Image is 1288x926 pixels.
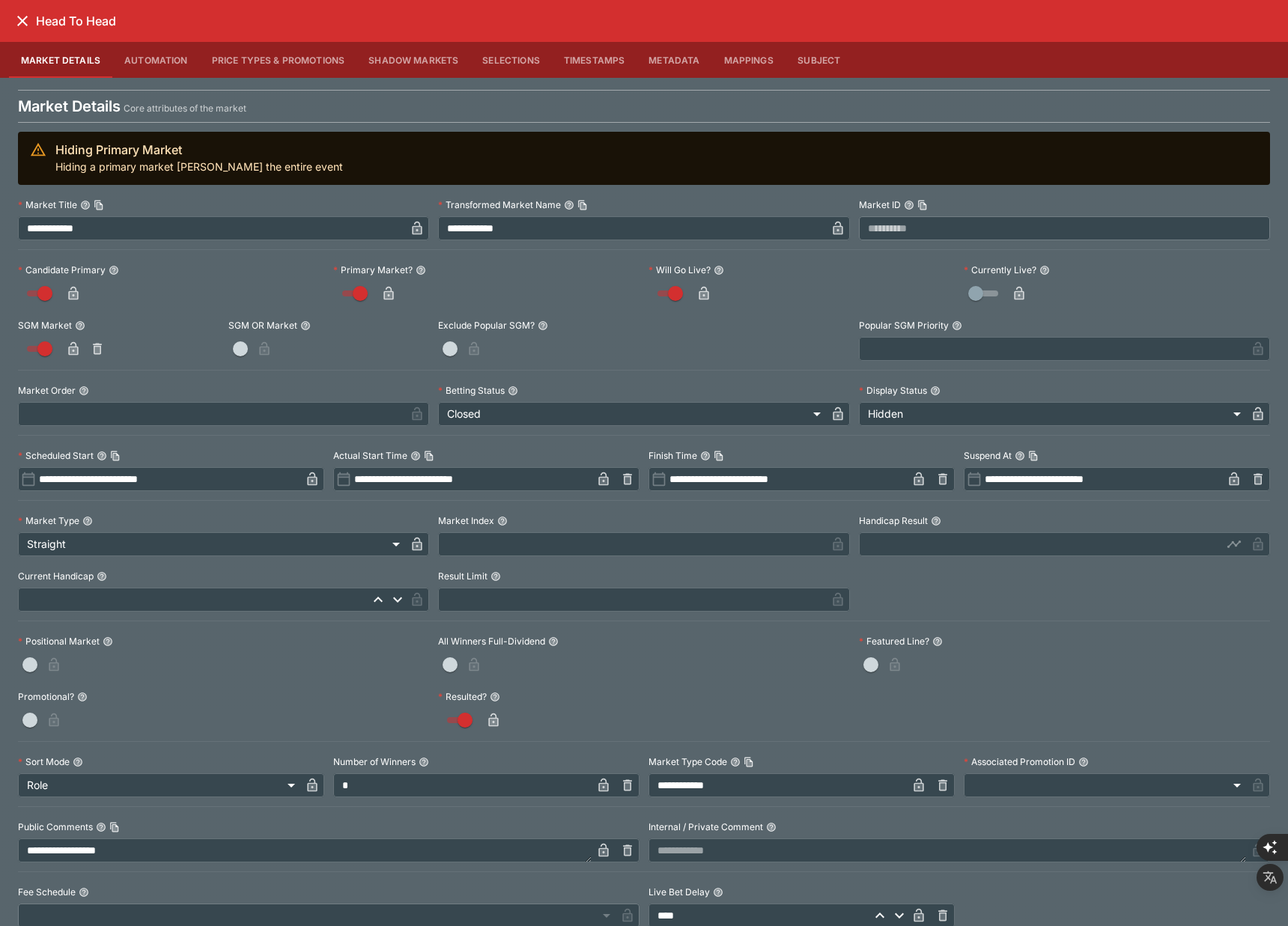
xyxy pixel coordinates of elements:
p: Market Type Code [648,755,727,768]
h6: Head To Head [36,13,116,29]
p: Featured Line? [859,635,929,648]
div: Role [18,773,300,797]
button: Shadow Markets [356,42,470,78]
button: Automation [112,42,200,78]
button: Candidate Primary [109,265,119,275]
button: Result Limit [490,571,501,582]
div: Hiding a primary market [PERSON_NAME] the entire event [55,136,343,180]
p: Market Index [438,514,494,527]
p: Display Status [859,384,927,397]
p: Handicap Result [859,514,928,527]
p: All Winners Full-Dividend [438,635,545,648]
p: Will Go Live? [648,264,711,276]
p: Currently Live? [964,264,1036,276]
button: Market IDCopy To Clipboard [904,200,914,210]
p: Scheduled Start [18,449,94,462]
button: All Winners Full-Dividend [548,636,559,647]
button: Live Bet Delay [713,887,723,898]
div: Straight [18,532,405,556]
button: Sort Mode [73,757,83,767]
button: Copy To Clipboard [94,200,104,210]
p: Associated Promotion ID [964,755,1075,768]
p: Core attributes of the market [124,101,246,116]
p: Exclude Popular SGM? [438,319,535,332]
button: Popular SGM Priority [952,320,962,331]
p: Fee Schedule [18,886,76,898]
button: Promotional? [77,692,88,702]
p: SGM OR Market [228,319,297,332]
button: close [9,7,36,34]
button: Associated Promotion ID [1078,757,1089,767]
button: Copy To Clipboard [110,451,121,461]
button: Resulted? [490,692,500,702]
p: Current Handicap [18,570,94,582]
button: Finish TimeCopy To Clipboard [700,451,711,461]
p: Transformed Market Name [438,198,561,211]
button: Selections [470,42,552,78]
button: Featured Line? [932,636,943,647]
p: Betting Status [438,384,505,397]
h4: Market Details [18,97,121,116]
button: Fee Schedule [79,887,89,898]
p: Actual Start Time [333,449,407,462]
p: SGM Market [18,319,72,332]
button: Copy To Clipboard [577,200,588,210]
button: Timestamps [552,42,637,78]
button: Public CommentsCopy To Clipboard [96,822,106,832]
p: Primary Market? [333,264,413,276]
button: Internal / Private Comment [766,822,777,832]
button: Suspend AtCopy To Clipboard [1015,451,1025,461]
button: Number of Winners [419,757,429,767]
button: Copy To Clipboard [424,451,434,461]
p: Internal / Private Comment [648,820,763,833]
p: Sort Mode [18,755,70,768]
p: Market Title [18,198,77,211]
button: Copy To Clipboard [744,757,754,767]
button: Will Go Live? [714,265,724,275]
div: Hidden [859,402,1246,426]
button: SGM Market [75,320,85,331]
button: Copy To Clipboard [714,451,724,461]
p: Positional Market [18,635,100,648]
button: Copy To Clipboard [109,822,120,832]
button: Display Status [930,386,941,396]
button: Market TitleCopy To Clipboard [80,200,91,210]
button: Betting Status [508,386,518,396]
p: Market Order [18,384,76,397]
button: Market Details [9,42,112,78]
p: Resulted? [438,690,487,703]
div: Hiding Primary Market [55,141,343,159]
p: Live Bet Delay [648,886,710,898]
p: Candidate Primary [18,264,106,276]
div: Closed [438,402,825,426]
p: Market ID [859,198,901,211]
button: Actual Start TimeCopy To Clipboard [410,451,421,461]
p: Public Comments [18,820,93,833]
button: Exclude Popular SGM? [538,320,548,331]
button: Current Handicap [97,571,107,582]
button: Positional Market [103,636,113,647]
p: Number of Winners [333,755,416,768]
button: Market Index [497,516,508,526]
button: Market Type [82,516,93,526]
p: Popular SGM Priority [859,319,949,332]
p: Result Limit [438,570,487,582]
p: Finish Time [648,449,697,462]
button: Mappings [712,42,786,78]
button: Price Types & Promotions [200,42,357,78]
button: Primary Market? [416,265,426,275]
button: Scheduled StartCopy To Clipboard [97,451,107,461]
button: Handicap Result [931,516,941,526]
p: Market Type [18,514,79,527]
p: Promotional? [18,690,74,703]
button: SGM OR Market [300,320,311,331]
button: Subject [786,42,853,78]
button: Copy To Clipboard [1028,451,1039,461]
button: Market Type CodeCopy To Clipboard [730,757,741,767]
button: Currently Live? [1039,265,1050,275]
p: Suspend At [964,449,1012,462]
button: Metadata [637,42,711,78]
button: Copy To Clipboard [917,200,928,210]
button: Transformed Market NameCopy To Clipboard [564,200,574,210]
button: Market Order [79,386,89,396]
